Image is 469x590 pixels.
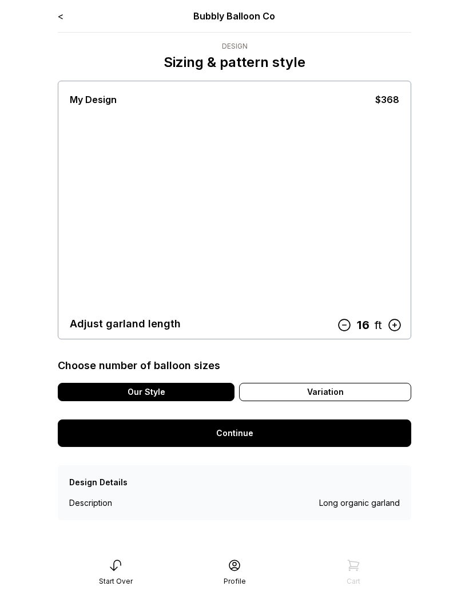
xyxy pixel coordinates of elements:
[58,358,220,374] div: Choose number of balloon sizes
[224,577,246,586] div: Profile
[58,10,63,22] a: <
[352,316,375,334] div: 16
[129,9,341,23] div: Bubbly Balloon Co
[319,497,400,509] div: Long organic garland
[347,577,360,586] div: Cart
[69,497,152,509] div: Description
[69,477,128,488] div: Design Details
[70,316,181,332] div: Adjust garland length
[58,419,411,447] a: Continue
[164,53,305,72] p: Sizing & pattern style
[375,93,399,106] div: $368
[164,42,305,51] div: Design
[375,316,382,334] div: ft
[239,383,411,401] div: Variation
[99,577,133,586] div: Start Over
[70,93,117,106] div: My Design
[58,383,234,401] div: Our Style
